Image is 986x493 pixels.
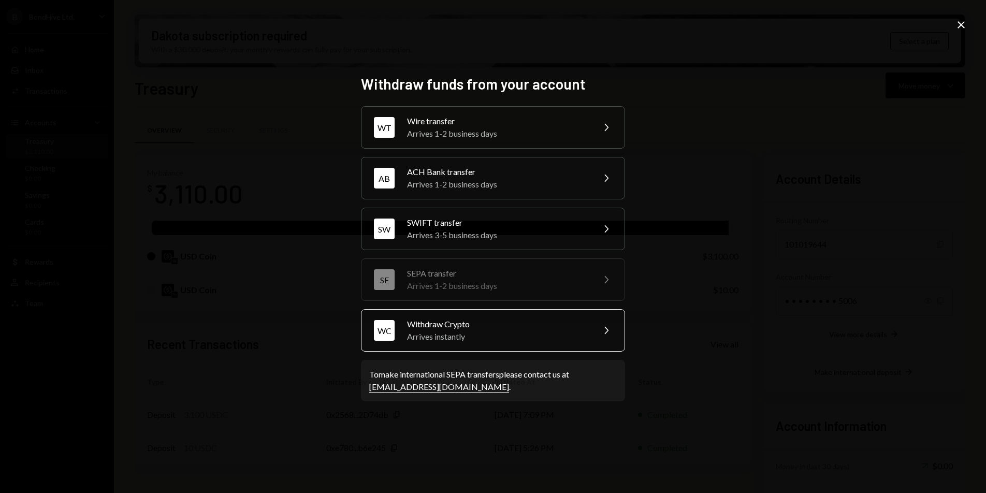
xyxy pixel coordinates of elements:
[407,216,587,229] div: SWIFT transfer
[407,280,587,292] div: Arrives 1-2 business days
[374,219,395,239] div: SW
[407,330,587,343] div: Arrives instantly
[374,320,395,341] div: WC
[407,178,587,191] div: Arrives 1-2 business days
[361,208,625,250] button: SWSWIFT transferArrives 3-5 business days
[374,117,395,138] div: WT
[369,368,617,393] div: To make international SEPA transfers please contact us at .
[407,318,587,330] div: Withdraw Crypto
[361,106,625,149] button: WTWire transferArrives 1-2 business days
[407,127,587,140] div: Arrives 1-2 business days
[369,382,509,393] a: [EMAIL_ADDRESS][DOMAIN_NAME]
[407,166,587,178] div: ACH Bank transfer
[361,157,625,199] button: ABACH Bank transferArrives 1-2 business days
[361,309,625,352] button: WCWithdraw CryptoArrives instantly
[361,74,625,94] h2: Withdraw funds from your account
[407,267,587,280] div: SEPA transfer
[374,269,395,290] div: SE
[361,258,625,301] button: SESEPA transferArrives 1-2 business days
[407,229,587,241] div: Arrives 3-5 business days
[374,168,395,189] div: AB
[407,115,587,127] div: Wire transfer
